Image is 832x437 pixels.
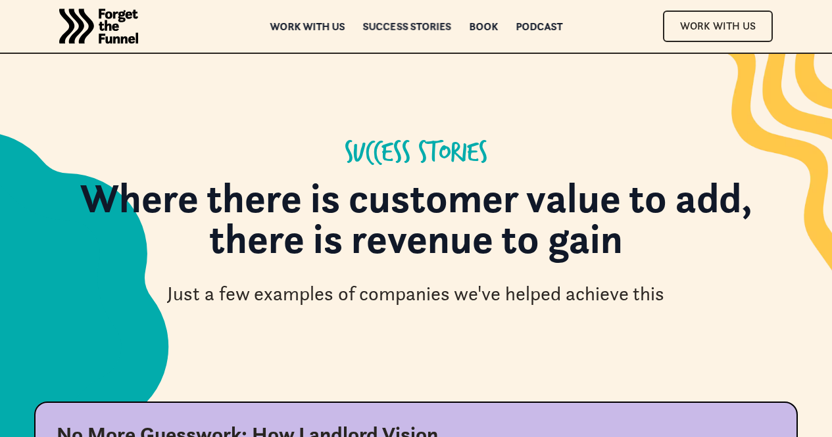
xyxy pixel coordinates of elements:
a: Book [469,22,498,31]
a: Work with us [270,22,345,31]
a: Work With Us [663,11,773,41]
a: Success StoriesSuccess Stories [362,22,451,31]
a: Podcast [516,22,562,31]
div: Success Stories [345,138,487,170]
div: Success Stories [362,22,451,31]
h1: Where there is customer value to add, there is revenue to gain [47,177,785,273]
div: Just a few examples of companies we've helped achieve this [167,281,664,308]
